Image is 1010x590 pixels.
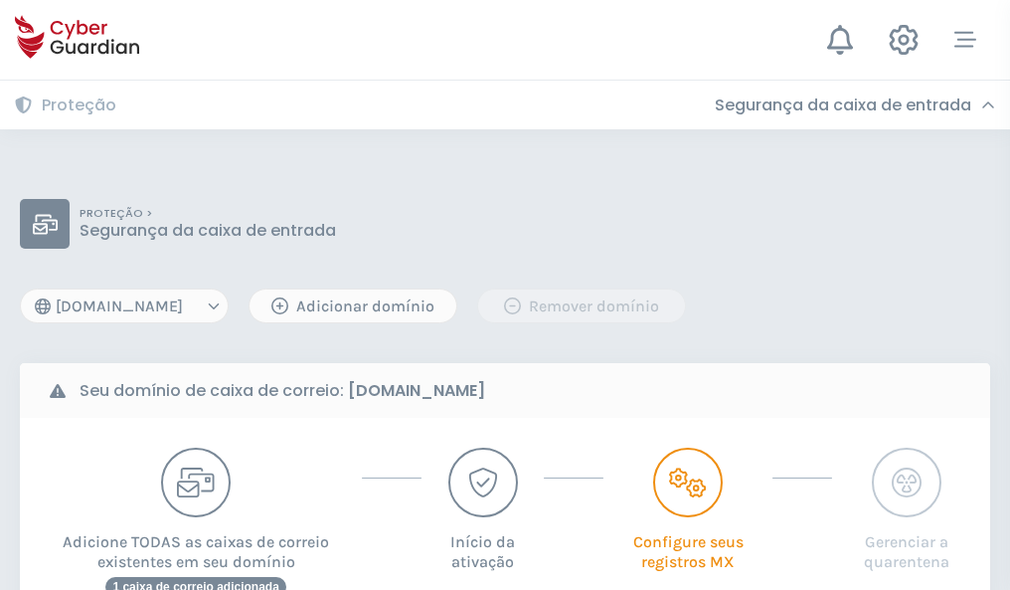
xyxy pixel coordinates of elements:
h3: Segurança da caixa de entrada [715,96,971,115]
div: Remover domínio [493,295,670,318]
b: Seu domínio de caixa de correio: [80,379,485,403]
p: Adicione TODAS as caixas de correio existentes em seu domínio [50,517,342,572]
p: Segurança da caixa de entrada [80,221,336,241]
p: Gerenciar a quarentena [852,517,960,572]
strong: [DOMAIN_NAME] [348,379,485,402]
div: Segurança da caixa de entrada [715,96,995,115]
div: Adicionar domínio [264,295,441,318]
button: Remover domínio [477,289,686,323]
p: PROTEÇÃO > [80,207,336,221]
p: Configure seus registros MX [623,517,754,572]
button: Adicionar domínio [249,289,457,323]
button: Início da ativação [441,448,523,572]
button: Gerenciar a quarentena [852,448,960,572]
h3: Proteção [42,96,116,115]
button: Configure seus registros MX [623,448,754,572]
p: Início da ativação [441,517,523,572]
